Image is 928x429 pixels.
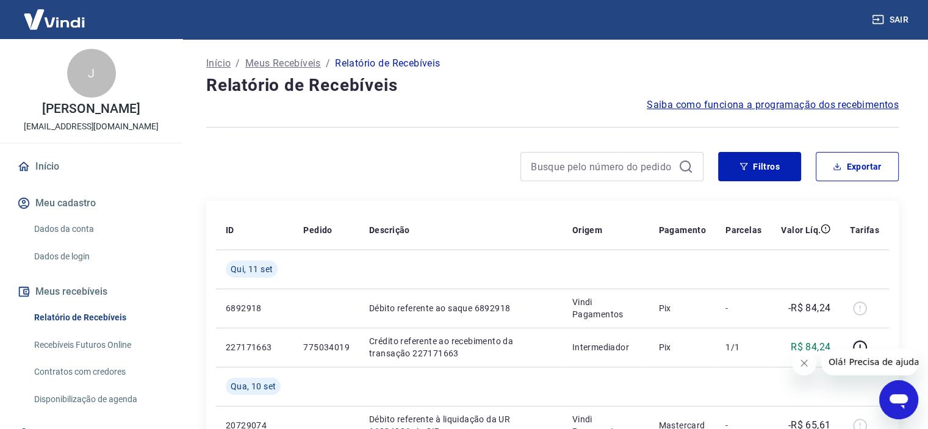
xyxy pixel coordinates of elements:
p: R$ 84,24 [791,340,830,355]
a: Dados da conta [29,217,168,242]
p: - [725,302,761,314]
p: Descrição [369,224,410,236]
p: -R$ 84,24 [788,301,831,315]
img: tab_keywords_by_traffic_grey.svg [129,71,138,81]
img: logo_orange.svg [20,20,29,29]
p: Parcelas [725,224,761,236]
p: 775034019 [303,341,350,353]
p: Débito referente ao saque 6892918 [369,302,553,314]
span: Qua, 10 set [231,380,276,392]
p: [PERSON_NAME] [42,103,140,115]
a: Contratos com credores [29,359,168,384]
iframe: Botão para abrir a janela de mensagens [879,380,918,419]
p: Origem [572,224,602,236]
iframe: Fechar mensagem [792,351,816,375]
p: Vindi Pagamentos [572,296,639,320]
div: Palavras-chave [142,72,196,80]
div: v 4.0.25 [34,20,60,29]
button: Filtros [718,152,801,181]
p: Valor Líq. [781,224,821,236]
p: / [326,56,330,71]
a: Recebíveis Futuros Online [29,333,168,358]
p: Relatório de Recebíveis [335,56,440,71]
h4: Relatório de Recebíveis [206,73,899,98]
a: Dados de login [29,244,168,269]
a: Relatório de Recebíveis [29,305,168,330]
button: Sair [869,9,913,31]
p: Pagamento [658,224,706,236]
a: Início [206,56,231,71]
p: [EMAIL_ADDRESS][DOMAIN_NAME] [24,120,159,133]
p: Tarifas [850,224,879,236]
a: Início [15,153,168,180]
input: Busque pelo número do pedido [531,157,674,176]
p: Pedido [303,224,332,236]
img: tab_domain_overview_orange.svg [51,71,60,81]
p: Intermediador [572,341,639,353]
p: ID [226,224,234,236]
img: website_grey.svg [20,32,29,41]
p: Crédito referente ao recebimento da transação 227171663 [369,335,553,359]
p: Pix [658,302,706,314]
div: Domínio [64,72,93,80]
a: Disponibilização de agenda [29,387,168,412]
button: Meus recebíveis [15,278,168,305]
iframe: Mensagem da empresa [821,348,918,375]
span: Qui, 11 set [231,263,273,275]
a: Saiba como funciona a programação dos recebimentos [647,98,899,112]
button: Meu cadastro [15,190,168,217]
p: 227171663 [226,341,284,353]
span: Olá! Precisa de ajuda? [7,9,103,18]
img: Vindi [15,1,94,38]
button: Exportar [816,152,899,181]
p: 1/1 [725,341,761,353]
div: J [67,49,116,98]
a: Meus Recebíveis [245,56,321,71]
div: [PERSON_NAME]: [DOMAIN_NAME] [32,32,174,41]
p: 6892918 [226,302,284,314]
p: / [236,56,240,71]
p: Pix [658,341,706,353]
